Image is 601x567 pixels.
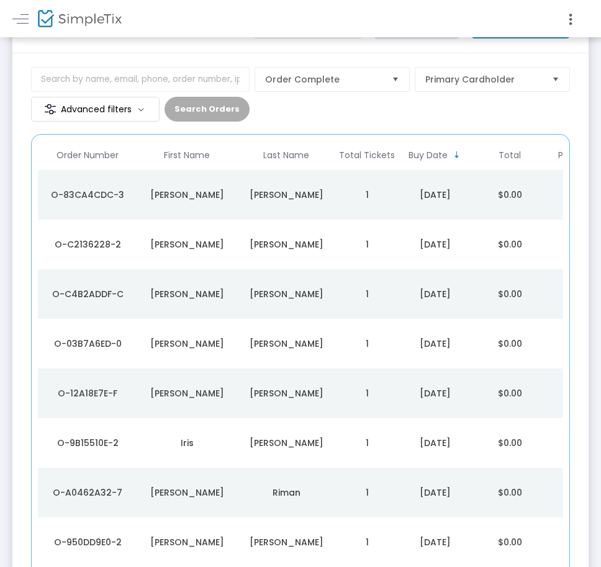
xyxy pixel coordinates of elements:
div: 9/16/2025 [401,288,469,300]
td: $0.00 [472,170,547,220]
td: $0.00 [472,468,547,517]
td: 1 [336,269,398,319]
div: Ilse [140,337,233,350]
td: 1 [336,368,398,418]
div: Nolvia [140,238,233,251]
span: Last Name [263,150,309,161]
div: Iris [140,437,233,449]
div: O-C2136228-2 [41,238,134,251]
div: 9/16/2025 [401,486,469,499]
div: O-12A18E7E-F [41,387,134,400]
span: Total [499,150,521,161]
td: 1 [336,517,398,567]
span: Primary Cardholder [425,73,542,86]
div: 9/16/2025 [401,238,469,251]
div: 9/16/2025 [401,189,469,201]
div: Data table [38,141,563,567]
td: 1 [336,170,398,220]
div: Rodas Lopez [240,189,333,201]
div: Rios Flores [240,337,333,350]
button: Select [547,68,564,91]
div: O-A0462A32-7 [41,486,134,499]
m-button: Advanced filters [31,97,160,122]
span: Order Complete [265,73,382,86]
span: Order Number [56,150,119,161]
div: Riman [240,486,333,499]
div: Angelica [140,486,233,499]
td: 1 [336,319,398,368]
td: $0.00 [472,220,547,269]
td: $0.00 [472,269,547,319]
input: Search by name, email, phone, order number, ip address, or last 4 digits of card [31,67,250,92]
div: Jessica [140,387,233,400]
div: Rivera [240,288,333,300]
span: First Name [164,150,210,161]
div: 9/16/2025 [401,337,469,350]
div: O-950DD9E0-2 [41,536,134,548]
td: $0.00 [472,517,547,567]
td: $0.00 [472,368,547,418]
div: 9/16/2025 [401,387,469,400]
div: O-C4B2ADDF-C [41,288,134,300]
div: 9/16/2025 [401,437,469,449]
div: O-03B7A6ED-0 [41,337,134,350]
div: Genifer [140,536,233,548]
span: Payment [558,150,598,161]
td: 1 [336,220,398,269]
div: Cecilia [140,189,233,201]
div: 9/16/2025 [401,536,469,548]
div: Rios [240,437,333,449]
td: $0.00 [472,418,547,468]
td: $0.00 [472,319,547,368]
div: Maritza [140,288,233,300]
div: O-9B15510E-2 [41,437,134,449]
img: filter [44,103,56,115]
button: Select [387,68,404,91]
span: Sortable [452,150,462,160]
div: Riha [240,536,333,548]
span: Buy Date [409,150,448,161]
div: Rios [240,387,333,400]
td: 1 [336,418,398,468]
th: Total Tickets [336,141,398,170]
td: 1 [336,468,398,517]
div: O-83CA4CDC-3 [41,189,134,201]
div: Rivera [240,238,333,251]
